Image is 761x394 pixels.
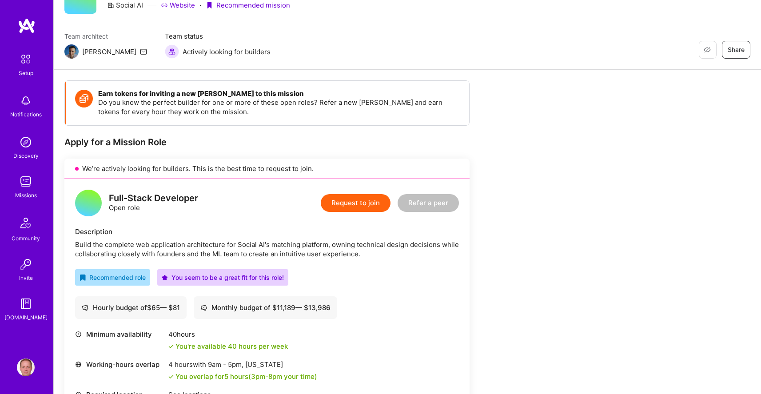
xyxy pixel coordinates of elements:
[10,110,42,119] div: Notifications
[75,227,459,236] div: Description
[321,194,390,212] button: Request to join
[206,360,245,369] span: 9am - 5pm ,
[17,295,35,313] img: guide book
[183,47,271,56] span: Actively looking for builders
[722,41,750,59] button: Share
[199,0,201,10] div: ·
[80,273,146,282] div: Recommended role
[4,313,48,322] div: [DOMAIN_NAME]
[64,136,470,148] div: Apply for a Mission Role
[82,303,180,312] div: Hourly budget of $ 65 — $ 81
[12,234,40,243] div: Community
[168,330,288,339] div: 40 hours
[13,151,39,160] div: Discovery
[17,92,35,110] img: bell
[16,50,35,68] img: setup
[17,173,35,191] img: teamwork
[200,304,207,311] i: icon Cash
[206,0,290,10] div: Recommended mission
[75,361,82,368] i: icon World
[251,372,282,381] span: 3pm - 8pm
[15,212,36,234] img: Community
[80,275,86,281] i: icon RecommendedBadge
[75,360,164,369] div: Working-hours overlap
[82,304,88,311] i: icon Cash
[168,342,288,351] div: You're available 40 hours per week
[82,47,136,56] div: [PERSON_NAME]
[98,98,460,116] p: Do you know the perfect builder for one or more of these open roles? Refer a new [PERSON_NAME] an...
[64,159,470,179] div: We’re actively looking for builders. This is the best time to request to join.
[19,68,33,78] div: Setup
[75,90,93,107] img: Token icon
[728,45,745,54] span: Share
[206,2,213,9] i: icon PurpleRibbon
[165,32,271,41] span: Team status
[17,255,35,273] img: Invite
[17,133,35,151] img: discovery
[168,360,317,369] div: 4 hours with [US_STATE]
[107,0,143,10] div: Social AI
[109,194,198,212] div: Open role
[161,0,195,10] a: Website
[19,273,33,283] div: Invite
[75,330,164,339] div: Minimum availability
[162,273,284,282] div: You seem to be a great fit for this role!
[107,2,114,9] i: icon CompanyGray
[15,358,37,376] a: User Avatar
[165,44,179,59] img: Actively looking for builders
[98,90,460,98] h4: Earn tokens for inviting a new [PERSON_NAME] to this mission
[75,331,82,338] i: icon Clock
[162,275,168,281] i: icon PurpleStar
[17,358,35,376] img: User Avatar
[200,303,331,312] div: Monthly budget of $ 11,189 — $ 13,986
[64,32,147,41] span: Team architect
[704,46,711,53] i: icon EyeClosed
[75,240,459,259] div: Build the complete web application architecture for Social AI's matching platform, owning technic...
[18,18,36,34] img: logo
[64,44,79,59] img: Team Architect
[109,194,198,203] div: Full-Stack Developer
[140,48,147,55] i: icon Mail
[398,194,459,212] button: Refer a peer
[168,374,174,379] i: icon Check
[15,191,37,200] div: Missions
[168,344,174,349] i: icon Check
[175,372,317,381] div: You overlap for 5 hours ( your time)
